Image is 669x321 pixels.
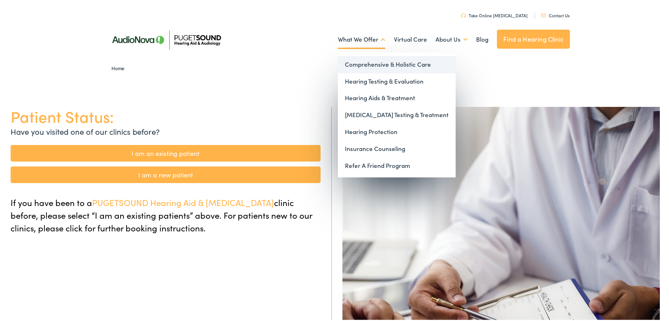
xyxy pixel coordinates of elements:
a: Insurance Counseling [338,139,456,156]
p: Have you visited one of our clinics before? [11,124,321,136]
a: Comprehensive & Holistic Care [338,55,456,72]
a: Find a Hearing Clinic [497,28,570,47]
a: Virtual Care [394,25,427,51]
span: PUGETSOUND Hearing Aid & [MEDICAL_DATA] [92,195,274,207]
a: Contact Us [541,11,570,17]
a: Take Online [MEDICAL_DATA] [461,11,528,17]
a: Home [111,63,128,70]
h1: Patient Status: [11,105,321,124]
p: If you have been to a clinic before, please select “I am an existing patients” above. For patient... [11,195,321,233]
a: [MEDICAL_DATA] Testing & Treatment [338,105,456,122]
a: Hearing Testing & Evaluation [338,72,456,89]
a: About Us [436,25,468,51]
img: utility icon [541,12,546,16]
a: I am a new patient [11,165,321,182]
a: What We Offer [338,25,385,51]
a: I am an existing patient [11,144,321,160]
a: Hearing Protection [338,122,456,139]
a: Blog [476,25,488,51]
a: Refer A Friend Program [338,156,456,173]
a: Hearing Aids & Treatment [338,88,456,105]
img: utility icon [461,12,466,16]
